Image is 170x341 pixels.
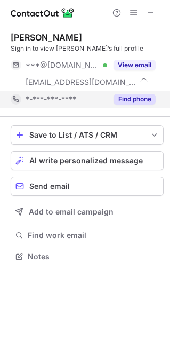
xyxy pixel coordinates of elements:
[29,208,114,216] span: Add to email campaign
[26,60,99,70] span: ***@[DOMAIN_NAME]
[11,202,164,221] button: Add to email campaign
[114,94,156,105] button: Reveal Button
[11,177,164,196] button: Send email
[29,131,145,139] div: Save to List / ATS / CRM
[114,60,156,70] button: Reveal Button
[29,156,143,165] span: AI write personalized message
[11,44,164,53] div: Sign in to view [PERSON_NAME]’s full profile
[28,231,159,240] span: Find work email
[28,252,159,261] span: Notes
[11,6,75,19] img: ContactOut v5.3.10
[11,249,164,264] button: Notes
[29,182,70,191] span: Send email
[11,32,82,43] div: [PERSON_NAME]
[11,125,164,145] button: save-profile-one-click
[11,228,164,243] button: Find work email
[26,77,136,87] span: [EMAIL_ADDRESS][DOMAIN_NAME]
[11,151,164,170] button: AI write personalized message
